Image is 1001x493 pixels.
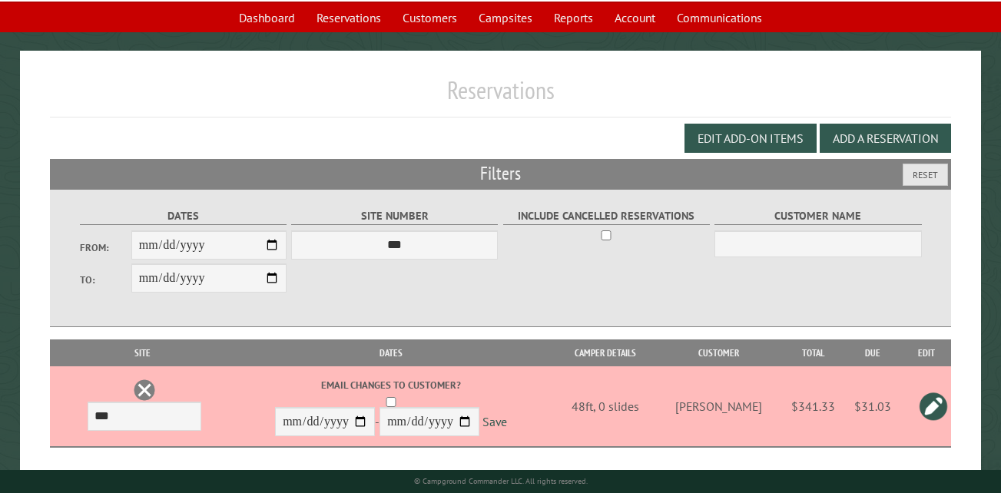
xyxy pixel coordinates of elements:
[227,339,555,366] th: Dates
[80,207,287,225] label: Dates
[902,339,951,366] th: Edit
[291,207,498,225] label: Site Number
[230,378,552,392] label: Email changes to customer?
[820,124,951,153] button: Add a Reservation
[605,3,665,32] a: Account
[393,3,466,32] a: Customers
[714,207,921,225] label: Customer Name
[58,339,227,366] th: Site
[655,366,782,447] td: [PERSON_NAME]
[555,366,656,447] td: 48ft, 0 slides
[555,339,656,366] th: Camper Details
[133,379,156,402] a: Delete this reservation
[230,378,552,440] div: -
[503,207,710,225] label: Include Cancelled Reservations
[230,3,304,32] a: Dashboard
[655,339,782,366] th: Customer
[307,3,390,32] a: Reservations
[50,75,951,117] h1: Reservations
[844,366,901,447] td: $31.03
[80,240,131,255] label: From:
[414,476,588,486] small: © Campground Commander LLC. All rights reserved.
[80,273,131,287] label: To:
[545,3,602,32] a: Reports
[844,339,901,366] th: Due
[668,3,771,32] a: Communications
[482,415,507,430] a: Save
[684,124,817,153] button: Edit Add-on Items
[903,164,948,186] button: Reset
[782,366,844,447] td: $341.33
[469,3,542,32] a: Campsites
[50,159,951,188] h2: Filters
[782,339,844,366] th: Total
